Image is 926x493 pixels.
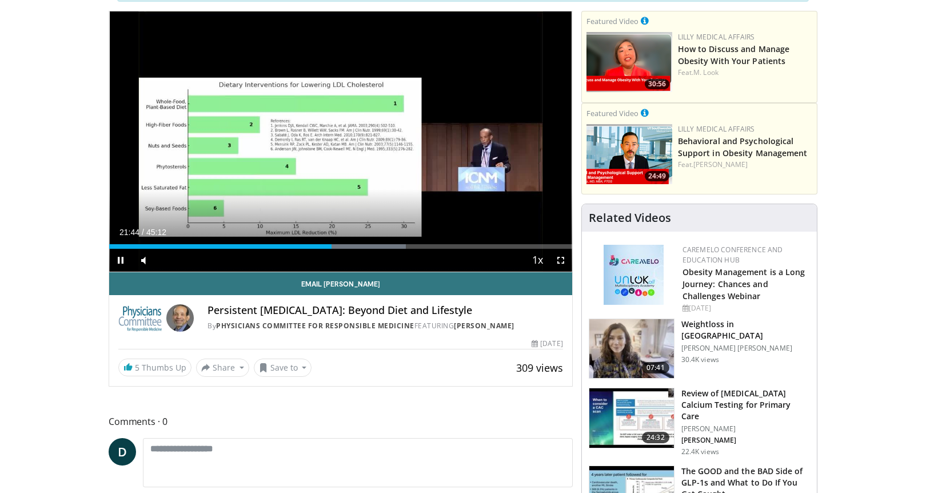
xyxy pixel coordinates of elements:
[109,249,132,272] button: Pause
[586,32,672,92] a: 30:56
[681,447,719,456] p: 22.4K views
[645,79,669,89] span: 30:56
[118,359,191,376] a: 5 Thumbs Up
[207,321,562,331] div: By FEATURING
[549,249,572,272] button: Fullscreen
[642,362,669,373] span: 07:41
[681,344,810,353] p: [PERSON_NAME] [PERSON_NAME]
[135,362,139,373] span: 5
[118,304,162,332] img: Physicians Committee for Responsible Medicine
[142,228,144,237] span: /
[132,249,155,272] button: Mute
[586,16,638,26] small: Featured Video
[196,359,249,377] button: Share
[109,414,573,429] span: Comments 0
[645,171,669,181] span: 24:49
[681,388,810,422] h3: Review of [MEDICAL_DATA] Calcium Testing for Primary Care
[682,267,805,301] a: Obesity Management is a Long Journey: Chances and Challenges Webinar
[682,303,808,313] div: [DATE]
[532,339,562,349] div: [DATE]
[166,304,194,332] img: Avatar
[109,272,572,295] a: Email [PERSON_NAME]
[207,304,562,317] h4: Persistent [MEDICAL_DATA]: Beyond Diet and Lifestyle
[119,228,139,237] span: 21:44
[681,319,810,341] h3: Weightloss in [GEOGRAPHIC_DATA]
[678,43,790,66] a: How to Discuss and Manage Obesity With Your Patients
[254,359,312,377] button: Save to
[681,355,719,364] p: 30.4K views
[693,67,719,77] a: M. Look
[109,438,136,466] a: D
[586,124,672,184] img: ba3304f6-7838-4e41-9c0f-2e31ebde6754.png.150x105_q85_crop-smart_upscale.png
[586,124,672,184] a: 24:49
[589,211,671,225] h4: Related Videos
[526,249,549,272] button: Playback Rate
[678,124,755,134] a: Lilly Medical Affairs
[678,67,812,78] div: Feat.
[516,361,563,375] span: 309 views
[586,32,672,92] img: c98a6a29-1ea0-4bd5-8cf5-4d1e188984a7.png.150x105_q85_crop-smart_upscale.png
[109,11,572,272] video-js: Video Player
[216,321,414,331] a: Physicians Committee for Responsible Medicine
[454,321,514,331] a: [PERSON_NAME]
[642,432,669,443] span: 24:32
[589,388,810,456] a: 24:32 Review of [MEDICAL_DATA] Calcium Testing for Primary Care [PERSON_NAME] [PERSON_NAME] 22.4K...
[109,244,572,249] div: Progress Bar
[589,319,674,379] img: 9983fed1-7565-45be-8934-aef1103ce6e2.150x105_q85_crop-smart_upscale.jpg
[682,245,783,265] a: CaReMeLO Conference and Education Hub
[681,424,810,434] p: [PERSON_NAME]
[678,32,755,42] a: Lilly Medical Affairs
[586,108,638,118] small: Featured Video
[589,388,674,448] img: f4af32e0-a3f3-4dd9-8ed6-e543ca885e6d.150x105_q85_crop-smart_upscale.jpg
[678,160,812,170] div: Feat.
[678,136,808,158] a: Behavioral and Psychological Support in Obesity Management
[146,228,166,237] span: 45:12
[693,160,748,169] a: [PERSON_NAME]
[681,436,810,445] p: [PERSON_NAME]
[589,319,810,379] a: 07:41 Weightloss in [GEOGRAPHIC_DATA] [PERSON_NAME] [PERSON_NAME] 30.4K views
[604,245,664,305] img: 45df64a9-a6de-482c-8a90-ada250f7980c.png.150x105_q85_autocrop_double_scale_upscale_version-0.2.jpg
